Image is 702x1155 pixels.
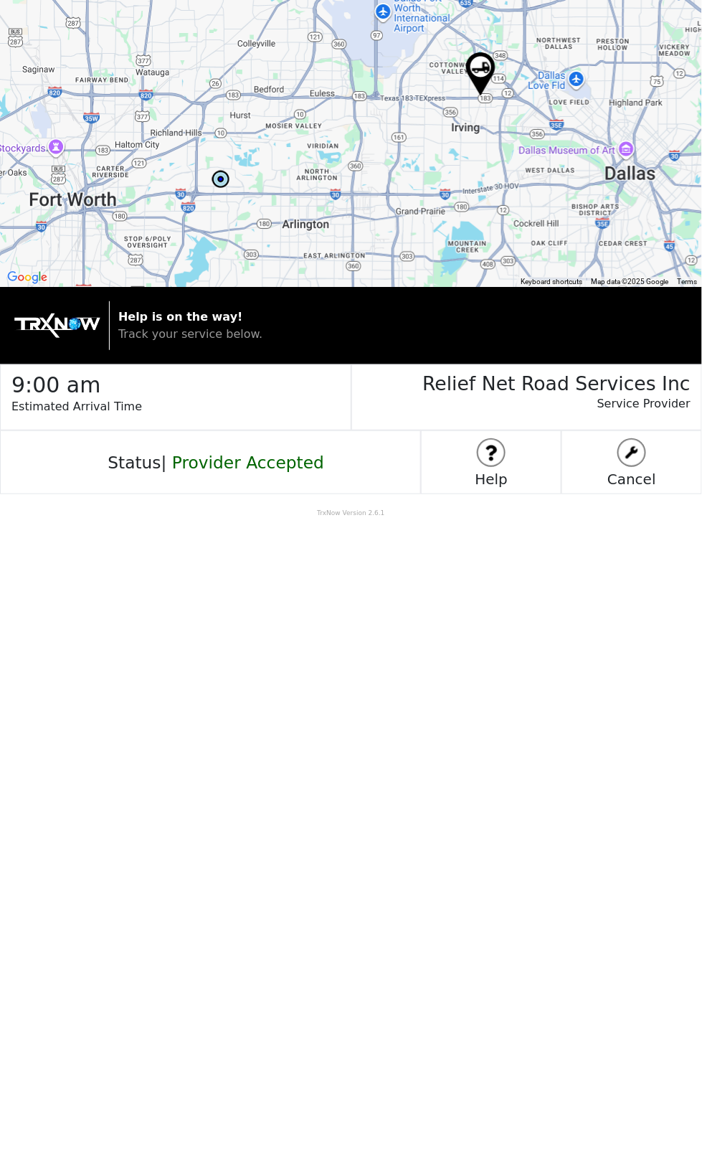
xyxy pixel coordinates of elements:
[11,398,351,430] p: Estimated Arrival Time
[172,453,324,473] span: Provider Accepted
[521,277,582,287] button: Keyboard shortcuts
[14,313,100,338] img: trx now logo
[352,365,691,395] h3: Relief Net Road Services Inc
[422,471,561,488] h5: Help
[118,327,262,341] span: Track your service below.
[11,365,351,398] h2: 9:00 am
[97,453,324,473] h4: Status |
[678,278,698,286] a: Terms (opens in new tab)
[118,310,243,324] strong: Help is on the way!
[352,395,691,427] p: Service Provider
[4,268,51,287] img: Google
[619,440,645,466] img: logo stuff
[591,278,669,286] span: Map data ©2025 Google
[562,471,701,488] h5: Cancel
[478,440,504,466] img: logo stuff
[4,268,51,287] a: Open this area in Google Maps (opens a new window)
